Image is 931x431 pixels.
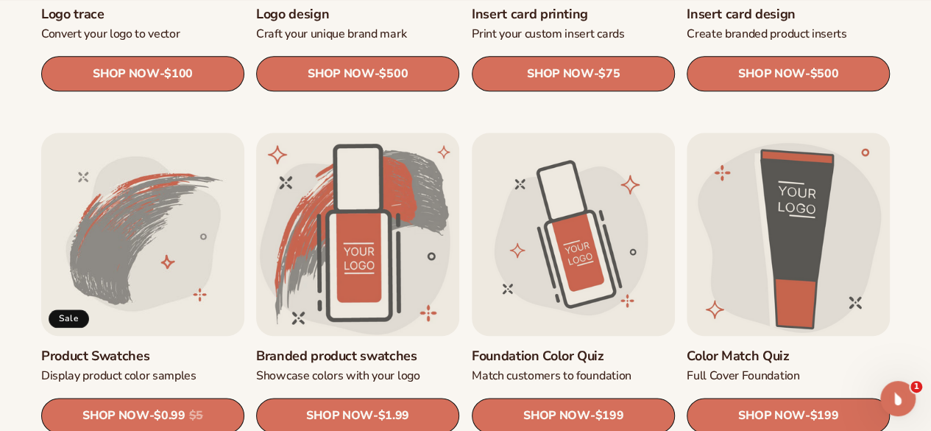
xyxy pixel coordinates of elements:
[687,348,890,365] a: Color Match Quiz
[738,66,804,80] span: SHOP NOW
[595,409,623,423] span: $199
[687,6,890,23] a: Insert card design
[687,56,890,91] a: SHOP NOW- $500
[308,66,374,80] span: SHOP NOW
[380,67,408,81] span: $500
[93,66,159,80] span: SHOP NOW
[256,56,459,91] a: SHOP NOW- $500
[598,67,620,81] span: $75
[523,409,590,423] span: SHOP NOW
[41,348,244,365] a: Product Swatches
[810,67,838,81] span: $500
[880,381,916,416] iframe: Intercom live chat
[738,409,804,423] span: SHOP NOW
[41,6,244,23] a: Logo trace
[910,381,922,393] span: 1
[189,409,203,423] s: $5
[527,66,593,80] span: SHOP NOW
[472,6,675,23] a: Insert card printing
[256,6,459,23] a: Logo design
[154,409,185,423] span: $0.99
[164,67,193,81] span: $100
[82,409,149,423] span: SHOP NOW
[41,56,244,91] a: SHOP NOW- $100
[256,348,459,365] a: Branded product swatches
[378,409,409,423] span: $1.99
[810,409,838,423] span: $199
[472,56,675,91] a: SHOP NOW- $75
[307,409,373,423] span: SHOP NOW
[472,348,675,365] a: Foundation Color Quiz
